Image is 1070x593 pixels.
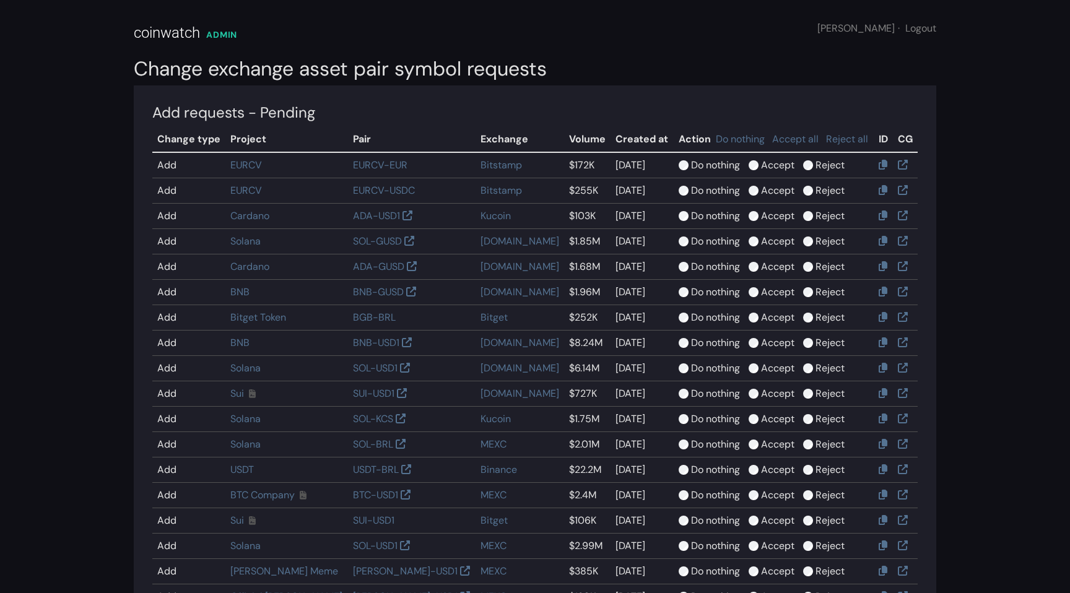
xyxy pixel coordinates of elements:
a: Logout [905,22,936,35]
td: [DATE] [611,331,673,356]
td: $1.96M [564,280,611,305]
a: BGB-BRL [353,311,396,324]
td: Add [152,331,225,356]
a: MEXC [481,438,507,451]
label: Accept [761,412,794,426]
div: ADMIN [206,28,237,41]
a: USDT-BRL [353,463,399,476]
a: BNB-GUSD [353,285,404,298]
label: Do nothing [691,259,740,274]
td: [DATE] [611,178,673,204]
a: SOL-USD1 [353,361,398,374]
a: Cardano [230,209,269,222]
label: Accept [761,539,794,553]
th: Pair [348,127,476,152]
a: USDT [230,463,254,476]
td: $106K [564,508,611,534]
a: Kucoin [481,209,511,222]
td: [DATE] [611,254,673,280]
label: Accept [761,183,794,198]
a: BTC-USD1 [353,488,398,501]
label: Do nothing [691,183,740,198]
td: [DATE] [611,280,673,305]
label: Accept [761,335,794,350]
a: EURCV-EUR [353,158,407,171]
label: Reject [816,259,845,274]
td: $1.75M [564,407,611,432]
th: Change type [152,127,225,152]
label: Accept [761,437,794,452]
a: [DOMAIN_NAME] [481,285,559,298]
td: Add [152,254,225,280]
a: BNB-USD1 [353,336,399,349]
label: Do nothing [691,412,740,426]
label: Do nothing [691,234,740,249]
label: Do nothing [691,437,740,452]
label: Reject [816,335,845,350]
td: $1.85M [564,229,611,254]
td: Add [152,305,225,331]
a: Bitget [481,311,508,324]
th: Volume [564,127,611,152]
a: ADA-USD1 [353,209,400,222]
a: BTC Company [230,488,295,501]
a: SUI-USD1 [353,514,394,527]
a: SUI-USD1 [353,387,394,400]
a: Sui [230,514,244,527]
td: $172K [564,152,611,178]
label: Do nothing [691,285,740,300]
label: Reject [816,158,845,173]
label: Reject [816,209,845,223]
div: coinwatch [134,22,200,44]
td: $727K [564,381,611,407]
label: Accept [761,234,794,249]
a: MEXC [481,488,507,501]
td: Add [152,204,225,229]
label: Do nothing [691,361,740,376]
td: [DATE] [611,356,673,381]
label: Reject [816,462,845,477]
a: Solana [230,361,261,374]
td: Add [152,559,225,584]
h4: Add requests - Pending [152,104,918,122]
td: $103K [564,204,611,229]
td: Add [152,508,225,534]
label: Reject [816,513,845,528]
label: Do nothing [691,513,740,528]
a: Cardano [230,260,269,273]
td: $22.2M [564,457,611,483]
label: Accept [761,462,794,477]
td: Add [152,483,225,508]
td: [DATE] [611,483,673,508]
a: Reject all [826,132,868,145]
a: MEXC [481,565,507,578]
label: Reject [816,183,845,198]
label: Accept [761,209,794,223]
label: Do nothing [691,462,740,477]
a: SOL-USD1 [353,539,398,552]
label: Accept [761,386,794,401]
a: [DOMAIN_NAME] [481,387,559,400]
td: [DATE] [611,407,673,432]
td: [DATE] [611,381,673,407]
td: $385K [564,559,611,584]
th: CG [893,127,918,152]
td: Add [152,152,225,178]
label: Accept [761,259,794,274]
td: [DATE] [611,305,673,331]
label: Reject [816,564,845,579]
td: Add [152,534,225,559]
h2: Change exchange asset pair symbol requests [134,57,936,80]
a: [PERSON_NAME]-USD1 [353,565,458,578]
a: BNB [230,336,250,349]
td: [DATE] [611,534,673,559]
a: Bitget [481,514,508,527]
label: Accept [761,564,794,579]
td: Add [152,457,225,483]
a: Solana [230,539,261,552]
td: [DATE] [611,432,673,457]
label: Do nothing [691,386,740,401]
td: [DATE] [611,559,673,584]
label: Do nothing [691,335,740,350]
td: $2.4M [564,483,611,508]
